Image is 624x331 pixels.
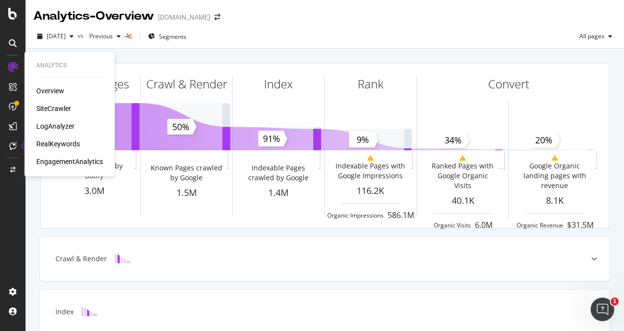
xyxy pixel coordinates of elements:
div: Crawl & Render [55,254,107,264]
span: Previous [85,32,113,40]
img: block-icon [81,307,97,316]
a: EngagementAnalytics [36,157,103,166]
button: Previous [85,28,125,44]
div: Index [264,76,293,92]
a: LogAnalyzer [36,121,75,131]
iframe: Intercom live chat [591,298,614,321]
div: Indexable Pages crawled by Google [240,163,317,183]
span: All pages [575,32,604,40]
div: 116.2K [325,185,416,197]
span: 1 [611,298,619,305]
span: 2025 Oct. 4th [47,32,66,40]
div: 3.0M [49,185,140,197]
button: [DATE] [33,28,78,44]
a: Overview [36,86,64,96]
div: Crawl & Render [146,76,227,92]
a: SiteCrawler [36,104,71,113]
div: 1.4M [233,187,324,199]
div: Known Pages crawled by Google [148,163,225,183]
a: RealKeywords [36,139,80,149]
button: Segments [144,28,190,44]
div: [DOMAIN_NAME] [158,12,210,22]
div: 586.1M [388,210,414,221]
button: All pages [575,28,616,44]
div: Index [55,307,74,317]
div: Organic Impressions [327,211,384,220]
div: Tooltip anchor [21,141,29,150]
div: 1.5M [141,187,233,199]
div: Rank [358,76,384,92]
span: vs [78,31,85,40]
div: Analytics - Overview [33,8,154,25]
div: arrow-right-arrow-left [214,14,220,21]
div: Analytics [36,61,103,70]
img: block-icon [115,254,130,263]
div: Indexable Pages with Google Impressions [332,161,409,181]
span: Segments [159,32,186,41]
